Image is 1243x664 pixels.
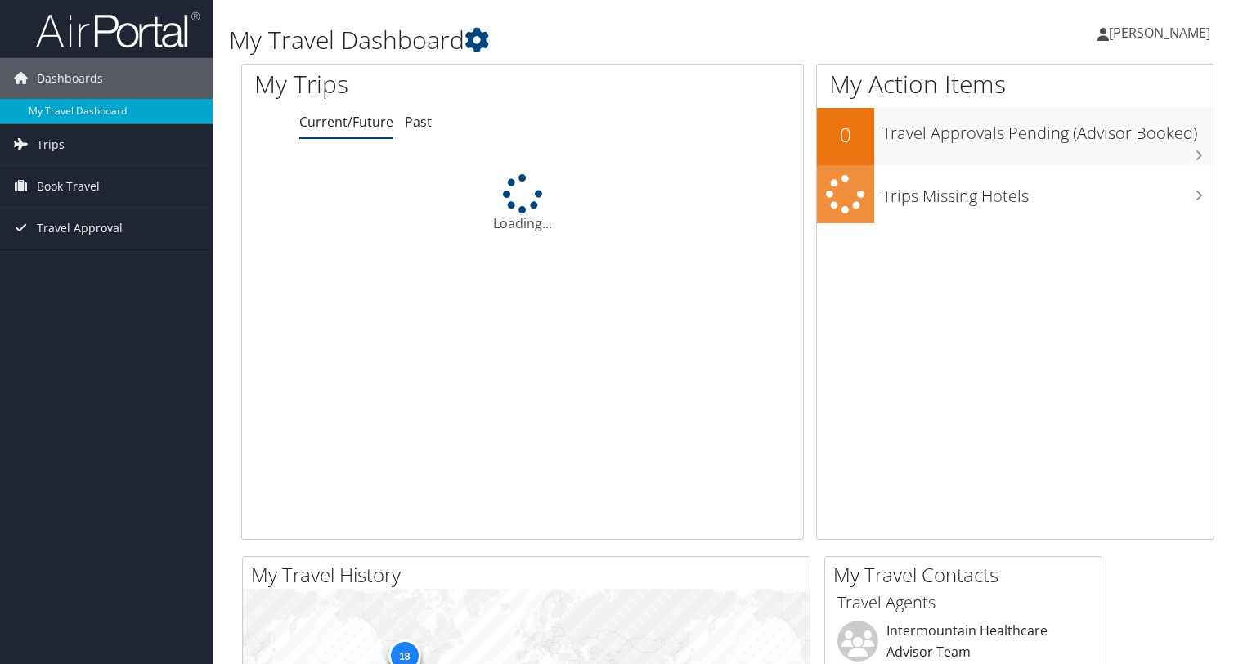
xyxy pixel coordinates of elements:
span: [PERSON_NAME] [1109,24,1210,42]
span: Trips [37,124,65,165]
img: airportal-logo.png [36,11,200,49]
span: Book Travel [37,166,100,207]
h3: Travel Agents [837,591,1089,614]
h1: My Travel Dashboard [229,23,894,57]
div: Loading... [242,174,803,233]
a: [PERSON_NAME] [1097,8,1227,57]
a: Trips Missing Hotels [817,165,1214,223]
a: 0Travel Approvals Pending (Advisor Booked) [817,108,1214,165]
h2: My Travel History [251,561,810,589]
h3: Trips Missing Hotels [882,177,1214,208]
a: Past [405,113,432,131]
span: Travel Approval [37,208,123,249]
h1: My Action Items [817,67,1214,101]
h3: Travel Approvals Pending (Advisor Booked) [882,114,1214,145]
h2: 0 [817,121,874,149]
a: Current/Future [299,113,393,131]
h2: My Travel Contacts [833,561,1102,589]
h1: My Trips [254,67,557,101]
span: Dashboards [37,58,103,99]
